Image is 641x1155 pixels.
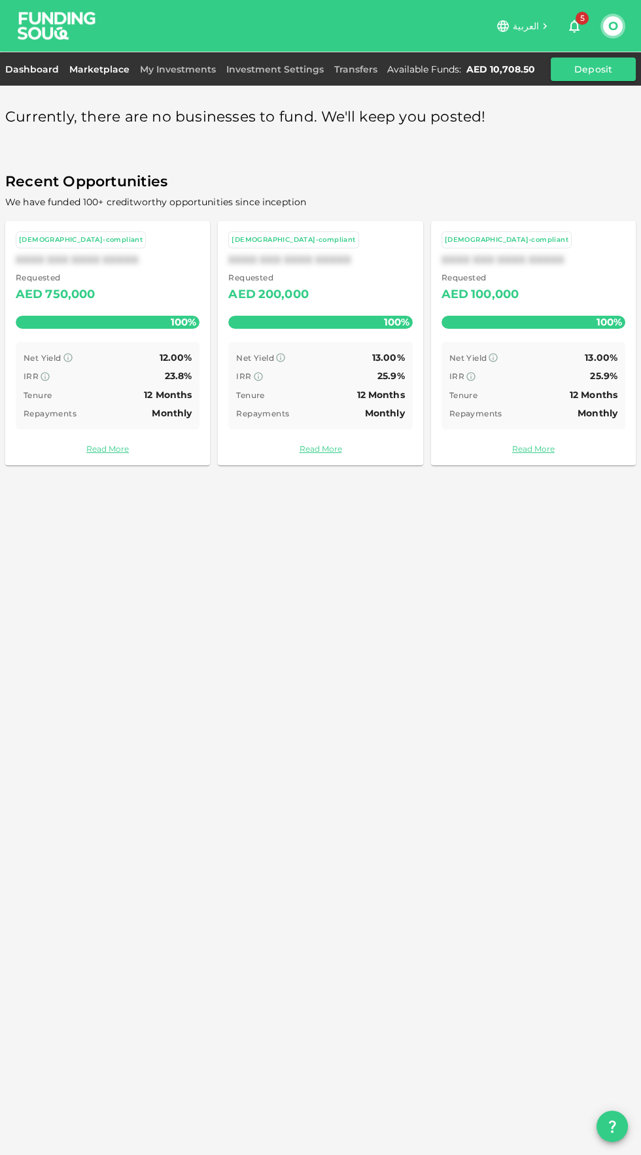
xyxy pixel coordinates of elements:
[24,353,61,363] span: Net Yield
[387,63,461,75] div: Available Funds :
[236,390,264,400] span: Tenure
[585,352,617,363] span: 13.00%
[135,63,221,75] a: My Investments
[228,284,255,305] div: AED
[236,353,274,363] span: Net Yield
[578,407,617,419] span: Monthly
[24,371,39,381] span: IRR
[144,389,192,401] span: 12 Months
[5,221,210,465] a: [DEMOGRAPHIC_DATA]-compliantXXXX XXX XXXX XXXXX Requested AED750,000100% Net Yield 12.00% IRR 23....
[431,221,636,465] a: [DEMOGRAPHIC_DATA]-compliantXXXX XXX XXXX XXXXX Requested AED100,000100% Net Yield 13.00% IRR 25....
[5,105,486,130] span: Currently, there are no businesses to fund. We'll keep you posted!
[597,1111,628,1142] button: question
[24,390,52,400] span: Tenure
[329,63,383,75] a: Transfers
[258,284,309,305] div: 200,000
[16,443,199,455] a: Read More
[228,443,412,455] a: Read More
[16,271,95,284] span: Requested
[442,443,625,455] a: Read More
[19,235,143,246] div: [DEMOGRAPHIC_DATA]-compliant
[442,284,468,305] div: AED
[45,284,95,305] div: 750,000
[24,409,77,418] span: Repayments
[228,254,412,266] div: XXXX XXX XXXX XXXXX
[152,407,192,419] span: Monthly
[64,63,135,75] a: Marketplace
[513,20,539,32] span: العربية
[603,16,623,36] button: O
[449,409,502,418] span: Repayments
[160,352,192,363] span: 12.00%
[356,389,404,401] span: 12 Months
[5,63,64,75] a: Dashboard
[167,312,199,331] span: 100%
[16,254,199,266] div: XXXX XXX XXXX XXXXX
[5,196,306,208] span: We have funded 100+ creditworthy opportunities since inception
[5,169,636,195] span: Recent Opportunities
[365,407,405,419] span: Monthly
[551,58,636,81] button: Deposit
[466,63,535,75] div: AED 10,708.50
[442,254,625,266] div: XXXX XXX XXXX XXXXX
[221,63,329,75] a: Investment Settings
[236,409,289,418] span: Repayments
[593,312,625,331] span: 100%
[449,390,477,400] span: Tenure
[372,352,405,363] span: 13.00%
[449,371,464,381] span: IRR
[576,12,589,25] span: 5
[570,389,617,401] span: 12 Months
[232,235,355,246] div: [DEMOGRAPHIC_DATA]-compliant
[445,235,568,246] div: [DEMOGRAPHIC_DATA]-compliant
[165,370,192,382] span: 23.8%
[381,312,413,331] span: 100%
[561,13,587,39] button: 5
[228,271,309,284] span: Requested
[471,284,519,305] div: 100,000
[218,221,423,465] a: [DEMOGRAPHIC_DATA]-compliantXXXX XXX XXXX XXXXX Requested AED200,000100% Net Yield 13.00% IRR 25....
[449,353,487,363] span: Net Yield
[16,284,43,305] div: AED
[442,271,519,284] span: Requested
[377,370,405,382] span: 25.9%
[590,370,617,382] span: 25.9%
[236,371,251,381] span: IRR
